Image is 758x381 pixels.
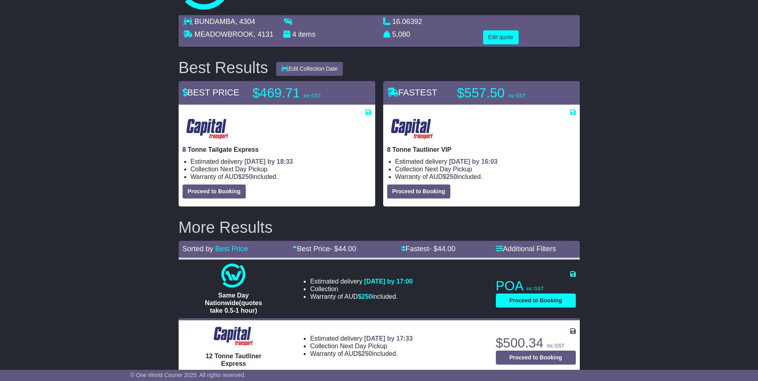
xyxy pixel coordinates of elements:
[395,173,576,181] li: Warranty of AUD included.
[215,245,248,253] a: Best Price
[387,185,450,198] button: Proceed to Booking
[183,185,246,198] button: Proceed to Booking
[183,146,371,153] p: 8 Tonne Tailgate Express
[547,343,564,349] span: inc GST
[191,158,371,165] li: Estimated delivery
[457,85,557,101] p: $557.50
[401,245,456,253] a: Fastest- $44.00
[221,264,245,288] img: One World Courier: Same Day Nationwide(quotes take 0.5-1 hour)
[429,245,456,253] span: - $
[449,158,498,165] span: [DATE] by 16:03
[392,30,410,38] span: 5,080
[362,293,372,300] span: 250
[175,59,273,76] div: Best Results
[496,278,576,294] p: POA
[387,87,438,97] span: FASTEST
[205,292,262,314] span: Same Day Nationwide(quotes take 0.5-1 hour)
[340,343,387,349] span: Next Day Pickup
[338,245,356,253] span: 44.00
[242,173,253,180] span: 250
[395,158,576,165] li: Estimated delivery
[298,30,316,38] span: items
[330,245,356,253] span: - $
[438,245,456,253] span: 44.00
[220,166,267,173] span: Next Day Pickup
[496,294,576,308] button: Proceed to Booking
[443,173,457,180] span: $
[253,85,352,101] p: $469.71
[205,353,261,367] span: 12 Tonne Tautliner Express
[238,173,253,180] span: $
[245,158,293,165] span: [DATE] by 18:33
[183,116,233,142] img: CapitalTransport: 8 Tonne Tailgate Express
[392,18,422,26] span: 16.06392
[292,30,296,38] span: 4
[496,335,576,351] p: $500.34
[310,342,413,350] li: Collection
[483,30,519,44] button: Edit quote
[310,293,413,300] li: Warranty of AUD included.
[191,173,371,181] li: Warranty of AUD included.
[130,372,246,378] span: © One World Courier 2025. All rights reserved.
[358,293,372,300] span: $
[364,278,413,285] span: [DATE] by 17:00
[235,18,255,26] span: , 4304
[183,245,213,253] span: Sorted by
[292,245,356,253] a: Best Price- $44.00
[496,245,556,253] a: Additional Filters
[387,116,437,142] img: CapitalTransport: 8 Tonne Tautliner VIP
[210,324,257,348] img: CapitalTransport: 12 Tonne Tautliner Express
[191,165,371,173] li: Collection
[195,30,254,38] span: MEADOWBROOK
[276,62,343,76] button: Edit Collection Date
[362,350,372,357] span: 250
[310,350,413,357] li: Warranty of AUD included.
[183,87,239,97] span: BEST PRICE
[364,335,413,342] span: [DATE] by 17:33
[425,166,472,173] span: Next Day Pickup
[496,351,576,365] button: Proceed to Booking
[527,286,544,292] span: inc GST
[446,173,457,180] span: 250
[310,285,413,293] li: Collection
[358,350,372,357] span: $
[310,335,413,342] li: Estimated delivery
[395,165,576,173] li: Collection
[387,146,576,153] p: 8 Tonne Tautliner VIP
[179,218,580,236] h2: More Results
[254,30,274,38] span: , 4131
[195,18,235,26] span: BUNDAMBA
[508,93,525,99] span: inc GST
[304,93,321,99] span: inc GST
[310,278,413,285] li: Estimated delivery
